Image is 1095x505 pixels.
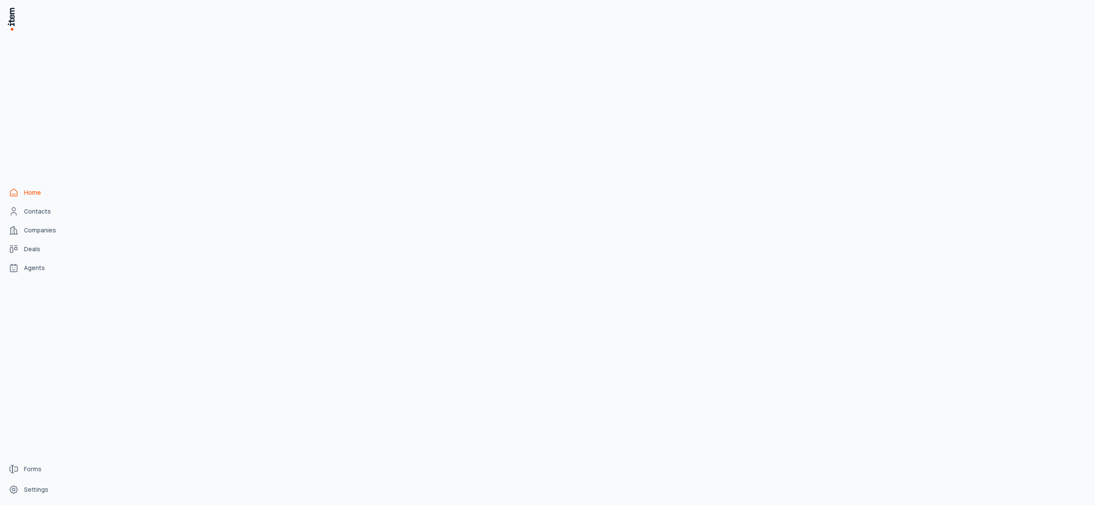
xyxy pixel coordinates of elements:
a: Agents [5,259,70,276]
span: Forms [24,465,41,473]
img: Item Brain Logo [7,7,15,31]
a: Home [5,184,70,201]
a: Settings [5,481,70,498]
a: Forms [5,460,70,478]
a: Contacts [5,203,70,220]
span: Contacts [24,207,51,216]
a: deals [5,241,70,258]
span: Deals [24,245,40,253]
span: Home [24,188,41,197]
span: Agents [24,264,45,272]
span: Settings [24,485,48,494]
span: Companies [24,226,56,235]
a: Companies [5,222,70,239]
